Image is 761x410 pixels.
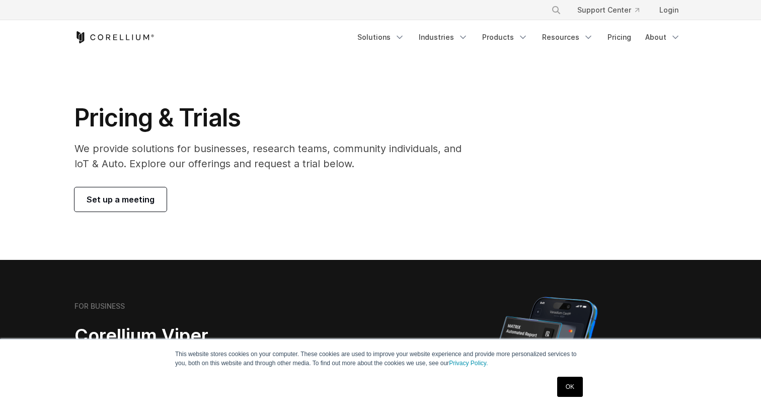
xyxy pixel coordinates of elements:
a: Privacy Policy. [449,360,488,367]
a: Resources [536,28,599,46]
p: We provide solutions for businesses, research teams, community individuals, and IoT & Auto. Explo... [74,141,476,171]
a: Corellium Home [74,31,155,43]
h2: Corellium Viper [74,324,332,347]
a: Set up a meeting [74,187,167,212]
a: Solutions [351,28,411,46]
a: OK [557,377,583,397]
a: Login [651,1,687,19]
div: Navigation Menu [539,1,687,19]
a: Products [476,28,534,46]
button: Search [547,1,565,19]
a: Industries [413,28,474,46]
p: This website stores cookies on your computer. These cookies are used to improve your website expe... [175,350,586,368]
a: Pricing [601,28,637,46]
h1: Pricing & Trials [74,103,476,133]
span: Set up a meeting [87,193,155,206]
a: About [639,28,687,46]
a: Support Center [569,1,647,19]
div: Navigation Menu [351,28,687,46]
h6: FOR BUSINESS [74,302,125,311]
